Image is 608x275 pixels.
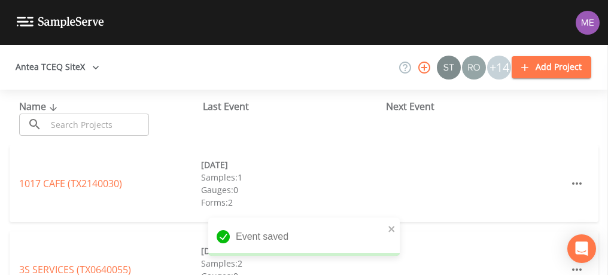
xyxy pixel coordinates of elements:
[512,56,591,78] button: Add Project
[201,257,383,270] div: Samples: 2
[17,17,104,28] img: logo
[201,158,383,171] div: [DATE]
[487,56,511,80] div: +14
[203,99,387,114] div: Last Event
[461,56,487,80] div: Rodolfo Ramirez
[462,56,486,80] img: 7e5c62b91fde3b9fc00588adc1700c9a
[201,171,383,184] div: Samples: 1
[208,218,400,256] div: Event saved
[19,177,122,190] a: 1017 CAFE (TX2140030)
[576,11,600,35] img: d4d65db7c401dd99d63b7ad86343d265
[567,234,596,263] div: Open Intercom Messenger
[386,99,570,114] div: Next Event
[388,221,396,236] button: close
[436,56,461,80] div: Stan Porter
[201,245,383,257] div: [DATE]
[201,184,383,196] div: Gauges: 0
[437,56,461,80] img: c0670e89e469b6405363224a5fca805c
[11,56,104,78] button: Antea TCEQ SiteX
[201,196,383,209] div: Forms: 2
[19,100,60,113] span: Name
[47,114,149,136] input: Search Projects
